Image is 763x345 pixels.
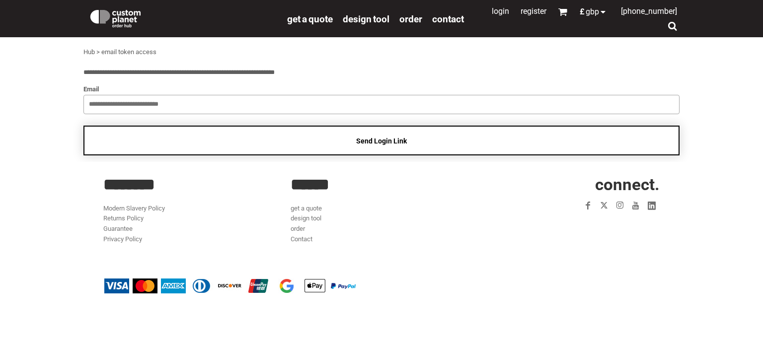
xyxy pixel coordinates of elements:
span: order [399,13,422,25]
a: design tool [291,214,321,222]
a: Returns Policy [103,214,144,222]
a: get a quote [287,13,333,24]
iframe: Customer reviews powered by Trustpilot [523,219,660,231]
a: order [399,13,422,24]
label: Email [83,83,680,95]
div: > [96,47,100,58]
img: Discover [218,278,242,293]
a: Login [492,6,509,16]
img: Mastercard [133,278,157,293]
img: Google Pay [274,278,299,293]
a: Privacy Policy [103,235,142,243]
div: email token access [101,47,156,58]
a: Contact [291,235,312,243]
img: PayPal [331,283,356,289]
a: Hub [83,48,95,56]
span: [PHONE_NUMBER] [621,6,677,16]
img: American Express [161,278,186,293]
a: order [291,225,305,232]
span: GBP [586,8,599,16]
a: Modern Slavery Policy [103,205,165,212]
img: Custom Planet [88,7,143,27]
img: Diners Club [189,278,214,293]
a: Register [521,6,546,16]
span: Contact [432,13,464,25]
span: £ [580,8,586,16]
a: design tool [343,13,389,24]
img: Visa [104,278,129,293]
span: Send Login Link [356,137,407,145]
h2: CONNECT. [478,176,660,193]
a: Custom Planet [83,2,282,32]
a: get a quote [291,205,322,212]
a: Guarantee [103,225,133,232]
img: China UnionPay [246,278,271,293]
span: design tool [343,13,389,25]
img: Apple Pay [303,278,327,293]
a: Contact [432,13,464,24]
span: get a quote [287,13,333,25]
